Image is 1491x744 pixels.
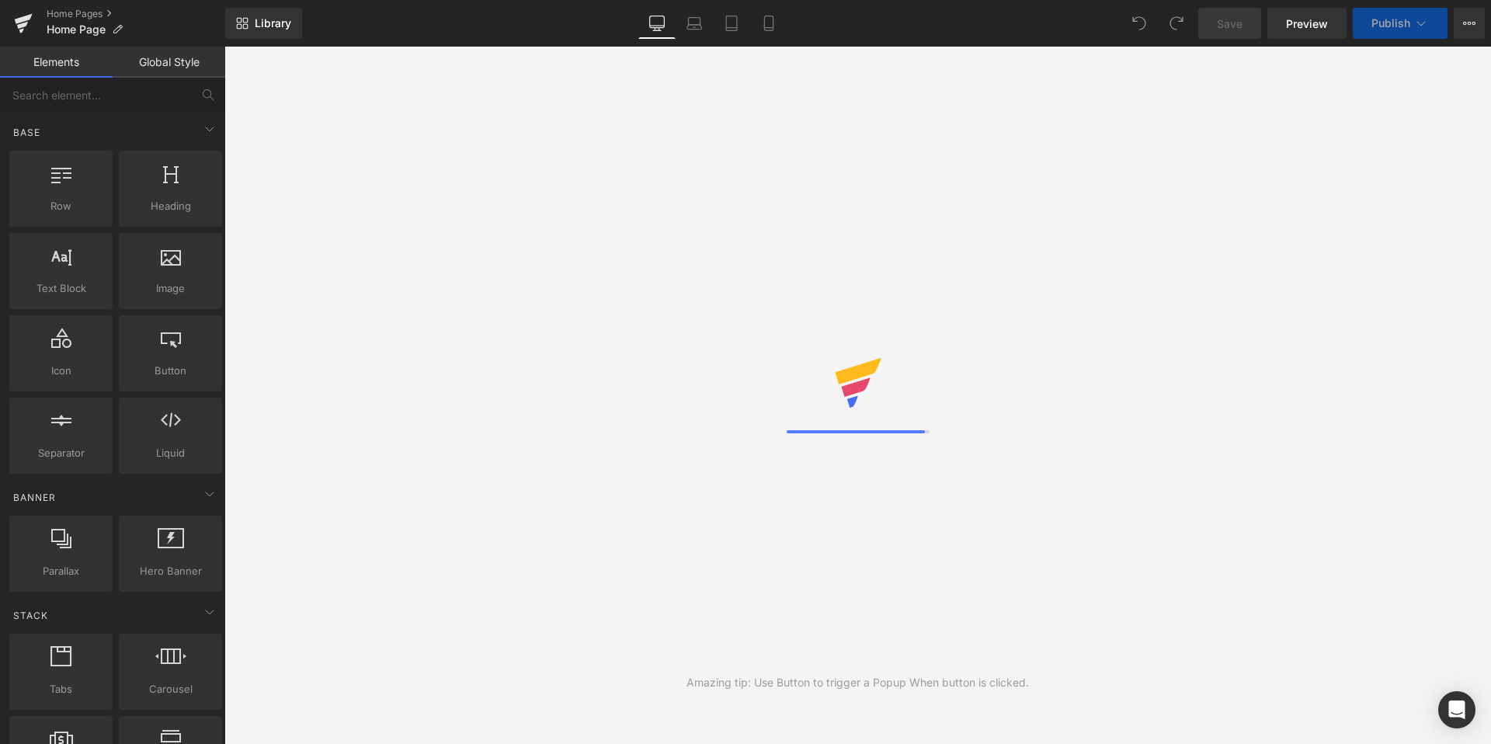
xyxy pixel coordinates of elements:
span: Separator [14,445,108,461]
span: Parallax [14,563,108,579]
span: Stack [12,608,50,623]
div: Open Intercom Messenger [1438,691,1475,728]
button: Undo [1124,8,1155,39]
a: New Library [225,8,302,39]
span: Preview [1286,16,1328,32]
a: Desktop [638,8,676,39]
span: Tabs [14,681,108,697]
span: Base [12,125,42,140]
span: Icon [14,363,108,379]
button: Publish [1353,8,1448,39]
span: Heading [123,198,217,214]
div: Amazing tip: Use Button to trigger a Popup When button is clicked. [686,674,1029,691]
button: More [1454,8,1485,39]
span: Row [14,198,108,214]
span: Image [123,280,217,297]
a: Mobile [750,8,787,39]
a: Home Pages [47,8,225,20]
span: Carousel [123,681,217,697]
span: Library [255,16,291,30]
span: Button [123,363,217,379]
span: Text Block [14,280,108,297]
a: Preview [1267,8,1347,39]
a: Laptop [676,8,713,39]
span: Publish [1371,17,1410,30]
span: Save [1217,16,1242,32]
a: Tablet [713,8,750,39]
span: Home Page [47,23,106,36]
button: Redo [1161,8,1192,39]
span: Hero Banner [123,563,217,579]
span: Banner [12,490,57,505]
a: Global Style [113,47,225,78]
span: Liquid [123,445,217,461]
